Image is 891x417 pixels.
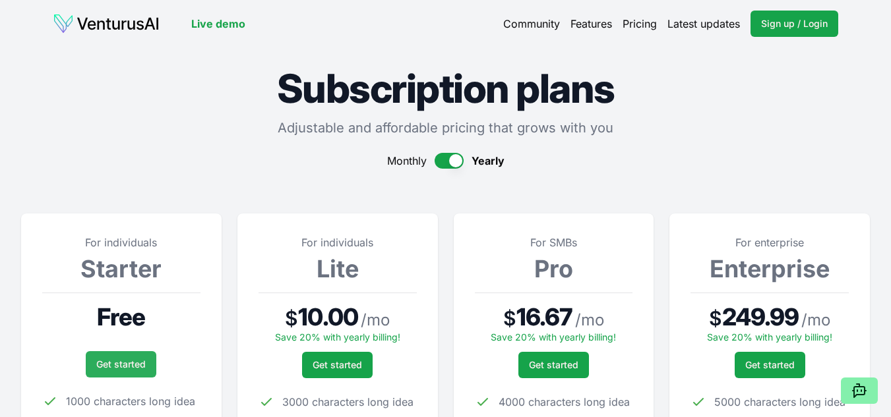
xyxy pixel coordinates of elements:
h1: Subscription plans [21,69,870,108]
p: Adjustable and affordable pricing that grows with you [21,119,870,137]
span: $ [503,306,516,330]
img: logo [53,13,160,34]
span: 10.00 [298,304,358,330]
span: Monthly [387,153,427,169]
a: Live demo [191,16,245,32]
span: Sign up / Login [761,17,828,30]
h3: Starter [42,256,200,282]
span: 16.67 [516,304,573,330]
span: Save 20% with yearly billing! [491,331,616,343]
a: Get started [735,352,805,378]
a: Community [503,16,560,32]
span: $ [285,306,298,330]
span: Save 20% with yearly billing! [275,331,400,343]
a: Get started [86,351,156,377]
a: Get started [302,352,373,378]
span: 5000 characters long idea [714,394,845,410]
a: Latest updates [667,16,740,32]
p: For enterprise [691,235,849,250]
p: For SMBs [475,235,633,250]
p: For individuals [259,235,417,250]
span: / mo [361,310,390,331]
h3: Lite [259,256,417,282]
h3: Enterprise [691,256,849,282]
span: Save 20% with yearly billing! [707,331,832,343]
a: Sign up / Login [751,11,838,37]
a: Pricing [623,16,657,32]
span: / mo [575,310,604,331]
span: 1000 characters long idea [66,393,195,409]
a: Get started [518,352,589,378]
span: 3000 characters long idea [282,394,414,410]
span: 4000 characters long idea [499,394,630,410]
h3: Pro [475,256,633,282]
span: / mo [801,310,830,331]
span: Free [97,304,145,330]
span: 249.99 [722,304,799,330]
a: Features [570,16,612,32]
p: For individuals [42,235,200,250]
span: $ [709,306,722,330]
span: Yearly [472,153,505,169]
